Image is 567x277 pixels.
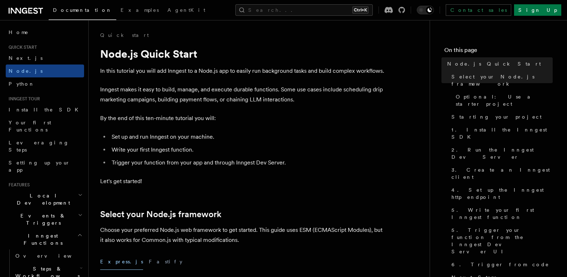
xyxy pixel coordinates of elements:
[449,70,553,90] a: Select your Node.js framework
[456,93,553,108] span: Optional: Use a starter project
[352,6,368,14] kbd: Ctrl+K
[514,4,561,16] a: Sign Up
[449,123,553,143] a: 1. Install the Inngest SDK
[449,183,553,204] a: 4. Set up the Inngest http endpoint
[9,107,83,113] span: Install the SDK
[149,254,182,270] button: Fastify
[449,110,553,123] a: Starting your project
[6,212,78,226] span: Events & Triggers
[9,29,29,36] span: Home
[100,85,386,105] p: Inngest makes it easy to build, manage, and execute durable functions. Some use cases include sch...
[444,57,553,70] a: Node.js Quick Start
[6,192,78,206] span: Local Development
[447,60,541,67] span: Node.js Quick Start
[6,26,84,39] a: Home
[451,166,553,181] span: 3. Create an Inngest client
[451,126,553,140] span: 1. Install the Inngest SDK
[9,120,51,133] span: Your first Functions
[109,132,386,142] li: Set up and run Inngest on your machine.
[15,253,89,259] span: Overview
[6,103,84,116] a: Install the SDK
[6,182,30,188] span: Features
[109,145,386,155] li: Write your first Inngest function.
[6,189,84,209] button: Local Development
[451,261,549,268] span: 6. Trigger from code
[449,258,553,271] a: 6. Trigger from code
[13,249,84,262] a: Overview
[100,176,386,186] p: Let's get started!
[9,81,35,87] span: Python
[6,44,37,50] span: Quick start
[451,186,553,201] span: 4. Set up the Inngest http endpoint
[100,225,386,245] p: Choose your preferred Node.js web framework to get started. This guide uses ESM (ECMAScript Modul...
[451,206,553,221] span: 5. Write your first Inngest function
[6,136,84,156] a: Leveraging Steps
[100,32,149,39] a: Quick start
[49,2,116,20] a: Documentation
[100,209,221,219] a: Select your Node.js framework
[100,66,386,76] p: In this tutorial you will add Inngest to a Node.js app to easily run background tasks and build c...
[6,156,84,176] a: Setting up your app
[100,113,386,123] p: By the end of this ten-minute tutorial you will:
[109,158,386,168] li: Trigger your function from your app and through Inngest Dev Server.
[6,232,77,247] span: Inngest Functions
[451,113,542,120] span: Starting your project
[6,52,84,65] a: Next.js
[163,2,210,19] a: AgentKit
[6,96,40,102] span: Inngest tour
[235,4,373,16] button: Search...Ctrl+K
[9,68,43,74] span: Node.js
[449,204,553,224] a: 5. Write your first Inngest function
[449,143,553,163] a: 2. Run the Inngest Dev Server
[451,73,553,87] span: Select your Node.js framework
[9,160,70,173] span: Setting up your app
[449,224,553,258] a: 5. Trigger your function from the Inngest Dev Server UI
[446,4,511,16] a: Contact sales
[6,229,84,249] button: Inngest Functions
[453,90,553,110] a: Optional: Use a starter project
[6,116,84,136] a: Your first Functions
[451,146,553,161] span: 2. Run the Inngest Dev Server
[9,55,43,61] span: Next.js
[451,226,553,255] span: 5. Trigger your function from the Inngest Dev Server UI
[9,140,69,153] span: Leveraging Steps
[6,77,84,90] a: Python
[100,47,386,60] h1: Node.js Quick Start
[121,7,159,13] span: Examples
[167,7,205,13] span: AgentKit
[417,6,434,14] button: Toggle dark mode
[6,209,84,229] button: Events & Triggers
[6,65,84,77] a: Node.js
[116,2,163,19] a: Examples
[449,163,553,183] a: 3. Create an Inngest client
[444,46,553,57] h4: On this page
[53,7,112,13] span: Documentation
[100,254,143,270] button: Express.js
